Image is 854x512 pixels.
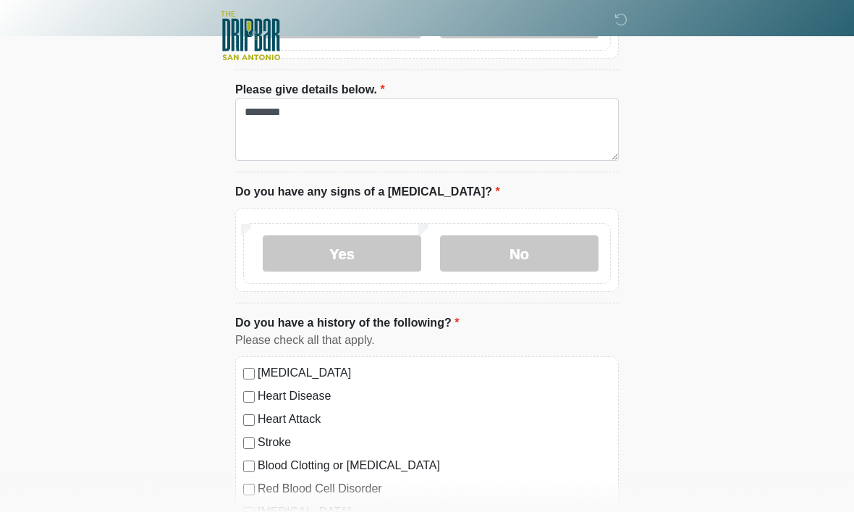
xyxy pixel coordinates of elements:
[258,387,611,405] label: Heart Disease
[258,457,611,474] label: Blood Clotting or [MEDICAL_DATA]
[258,480,611,498] label: Red Blood Cell Disorder
[235,183,500,201] label: Do you have any signs of a [MEDICAL_DATA]?
[243,368,255,379] input: [MEDICAL_DATA]
[243,437,255,449] input: Stroke
[440,235,599,272] label: No
[243,461,255,472] input: Blood Clotting or [MEDICAL_DATA]
[243,391,255,403] input: Heart Disease
[243,414,255,426] input: Heart Attack
[258,434,611,451] label: Stroke
[243,484,255,495] input: Red Blood Cell Disorder
[258,364,611,382] label: [MEDICAL_DATA]
[221,11,280,62] img: The DRIPBaR - San Antonio Fossil Creek Logo
[258,411,611,428] label: Heart Attack
[235,81,385,98] label: Please give details below.
[235,332,619,349] div: Please check all that apply.
[263,235,421,272] label: Yes
[235,314,459,332] label: Do you have a history of the following?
